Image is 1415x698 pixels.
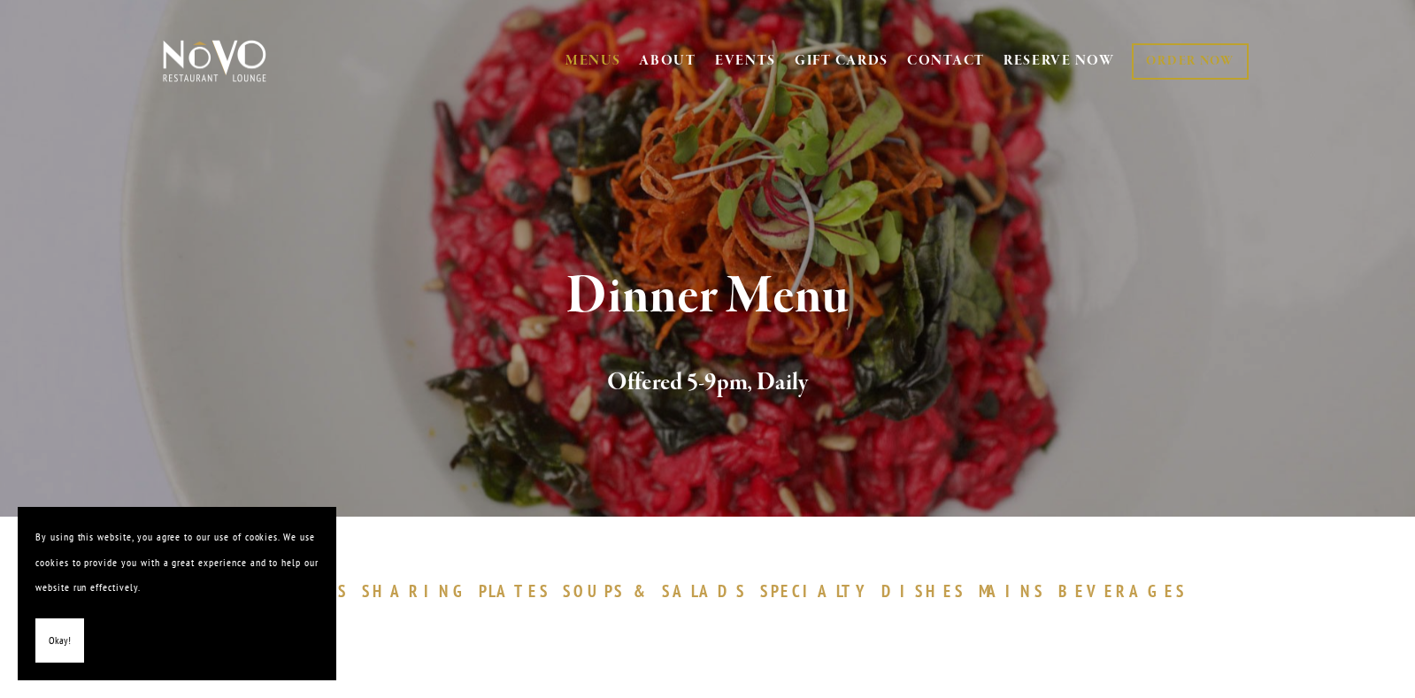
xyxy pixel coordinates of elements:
a: EVENTS [715,52,776,70]
a: MENUS [565,52,621,70]
a: BEVERAGES [1058,580,1196,602]
p: By using this website, you agree to our use of cookies. We use cookies to provide you with a grea... [35,525,319,601]
img: Novo Restaurant &amp; Lounge [159,39,270,83]
span: PLATES [479,580,550,602]
button: Okay! [35,618,84,663]
a: SOUPS&SALADS [563,580,755,602]
span: MAINS [979,580,1045,602]
a: SHARINGPLATES [362,580,558,602]
h1: Dinner Menu [192,268,1224,326]
section: Cookie banner [18,507,336,680]
span: SALADS [662,580,747,602]
span: DISHES [881,580,965,602]
a: ORDER NOW [1132,43,1248,80]
a: GIFT CARDS [795,44,888,78]
span: & [634,580,653,602]
span: SPECIALTY [760,580,873,602]
a: CONTACT [907,44,985,78]
a: SPECIALTYDISHES [760,580,974,602]
a: RESERVE NOW [1004,44,1115,78]
span: BEVERAGES [1058,580,1188,602]
span: SHARING [362,580,470,602]
span: Okay! [49,628,71,654]
span: SOUPS [563,580,625,602]
h2: Offered 5-9pm, Daily [192,364,1224,402]
a: ABOUT [639,52,696,70]
a: MAINS [979,580,1054,602]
